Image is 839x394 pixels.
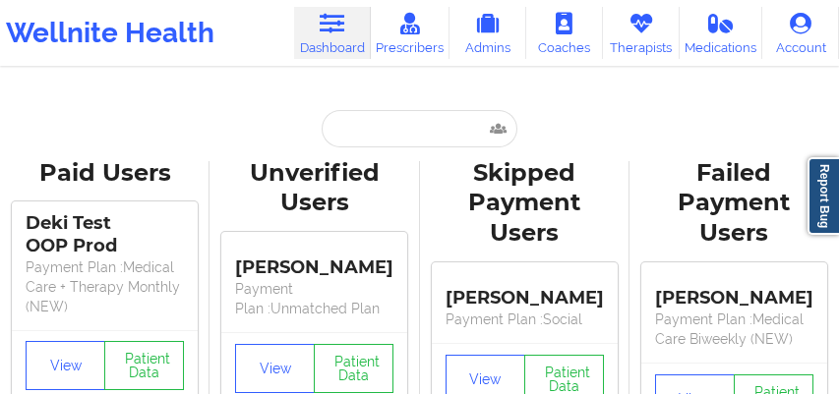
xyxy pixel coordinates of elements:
[446,272,604,310] div: [PERSON_NAME]
[449,7,526,59] a: Admins
[223,158,405,219] div: Unverified Users
[434,158,616,250] div: Skipped Payment Users
[526,7,603,59] a: Coaches
[655,272,813,310] div: [PERSON_NAME]
[603,7,680,59] a: Therapists
[371,7,449,59] a: Prescribers
[680,7,762,59] a: Medications
[808,157,839,235] a: Report Bug
[655,310,813,349] p: Payment Plan : Medical Care Biweekly (NEW)
[26,257,184,316] p: Payment Plan : Medical Care + Therapy Monthly (NEW)
[26,212,184,257] div: Deki Test OOP Prod
[26,341,105,390] button: View
[314,344,393,393] button: Patient Data
[104,341,184,390] button: Patient Data
[762,7,839,59] a: Account
[235,279,393,318] p: Payment Plan : Unmatched Plan
[14,158,196,189] div: Paid Users
[235,242,393,279] div: [PERSON_NAME]
[235,344,315,393] button: View
[294,7,371,59] a: Dashboard
[446,310,604,329] p: Payment Plan : Social
[643,158,825,250] div: Failed Payment Users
